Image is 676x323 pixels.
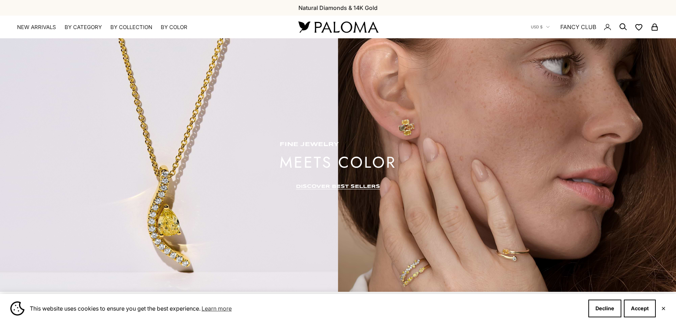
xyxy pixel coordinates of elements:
[560,22,596,32] a: FANCY CLUB
[624,300,656,317] button: Accept
[531,24,543,30] span: USD $
[296,184,380,189] a: DISCOVER BEST SELLERS
[280,155,396,169] p: meets color
[661,306,666,311] button: Close
[110,24,152,31] summary: By Collection
[588,300,621,317] button: Decline
[65,24,102,31] summary: By Category
[17,24,56,31] a: NEW ARRIVALS
[531,16,659,38] nav: Secondary navigation
[30,303,583,314] span: This website uses cookies to ensure you get the best experience.
[531,24,550,30] button: USD $
[17,24,281,31] nav: Primary navigation
[298,3,378,12] p: Natural Diamonds & 14K Gold
[280,141,396,148] p: fine jewelry
[10,301,24,316] img: Cookie banner
[161,24,187,31] summary: By Color
[200,303,233,314] a: Learn more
